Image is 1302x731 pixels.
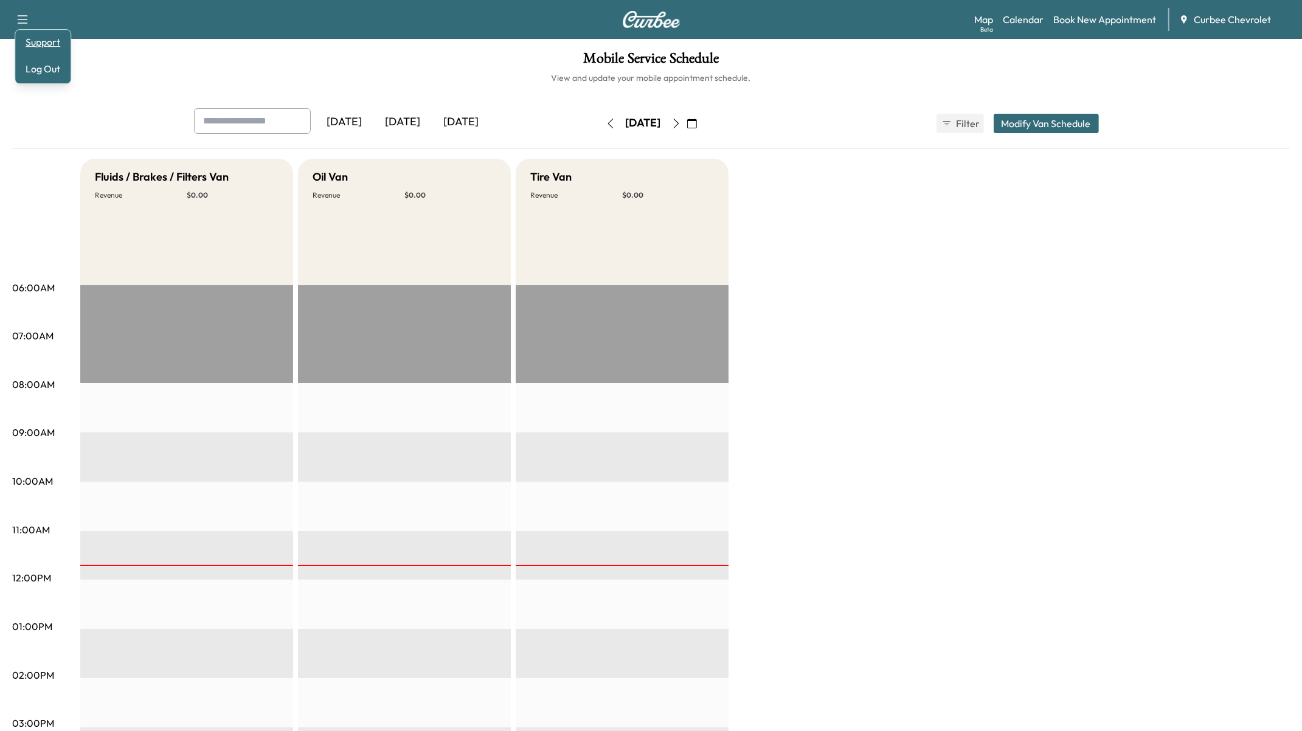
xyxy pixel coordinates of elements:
p: Revenue [530,190,622,200]
a: Book New Appointment [1053,12,1156,27]
p: 10:00AM [12,474,53,488]
p: 09:00AM [12,425,55,440]
span: Curbee Chevrolet [1194,12,1271,27]
p: 02:00PM [12,668,54,682]
span: Filter [957,116,978,131]
p: 03:00PM [12,716,54,730]
div: [DATE] [374,108,432,136]
p: $ 0.00 [187,190,279,200]
p: Revenue [95,190,187,200]
h5: Fluids / Brakes / Filters Van [95,168,229,185]
p: $ 0.00 [622,190,714,200]
button: Filter [937,114,984,133]
p: 11:00AM [12,522,50,537]
p: 07:00AM [12,328,54,343]
h6: View and update your mobile appointment schedule. [12,72,1290,84]
h1: Mobile Service Schedule [12,51,1290,72]
div: [DATE] [316,108,374,136]
p: 06:00AM [12,280,55,295]
p: 01:00PM [12,619,52,634]
div: Beta [980,25,993,34]
h5: Oil Van [313,168,348,185]
p: $ 0.00 [404,190,496,200]
img: Curbee Logo [622,11,680,28]
div: [DATE] [626,116,661,131]
a: MapBeta [974,12,993,27]
p: Revenue [313,190,404,200]
div: [DATE] [432,108,491,136]
a: Support [20,35,66,49]
button: Log Out [20,59,66,78]
p: 08:00AM [12,377,55,392]
a: Calendar [1003,12,1044,27]
h5: Tire Van [530,168,572,185]
p: 12:00PM [12,570,51,585]
button: Modify Van Schedule [994,114,1099,133]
